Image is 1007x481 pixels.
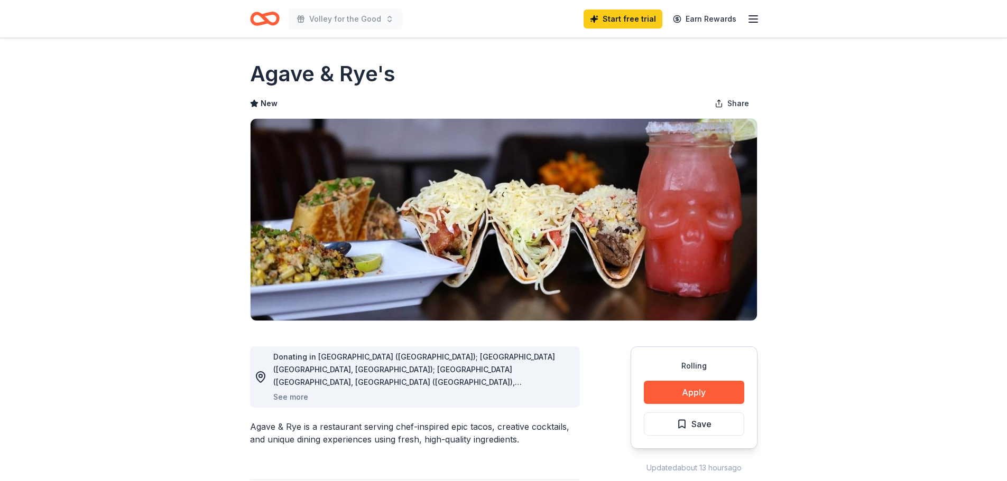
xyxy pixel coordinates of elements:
button: Volley for the Good [288,8,402,30]
span: Volley for the Good [309,13,381,25]
img: Image for Agave & Rye's [251,119,757,320]
button: Save [644,412,744,436]
span: Donating in [GEOGRAPHIC_DATA] ([GEOGRAPHIC_DATA]); [GEOGRAPHIC_DATA] ([GEOGRAPHIC_DATA], [GEOGRAP... [273,352,555,450]
span: Share [727,97,749,110]
a: Start free trial [584,10,662,29]
h1: Agave & Rye's [250,59,395,89]
a: Earn Rewards [667,10,743,29]
div: Agave & Rye is a restaurant serving chef-inspired epic tacos, creative cocktails, and unique dini... [250,420,580,446]
a: Home [250,6,280,31]
button: Apply [644,381,744,404]
div: Rolling [644,360,744,372]
span: New [261,97,278,110]
button: See more [273,391,308,403]
span: Save [691,417,712,431]
div: Updated about 13 hours ago [631,461,757,474]
button: Share [706,93,757,114]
